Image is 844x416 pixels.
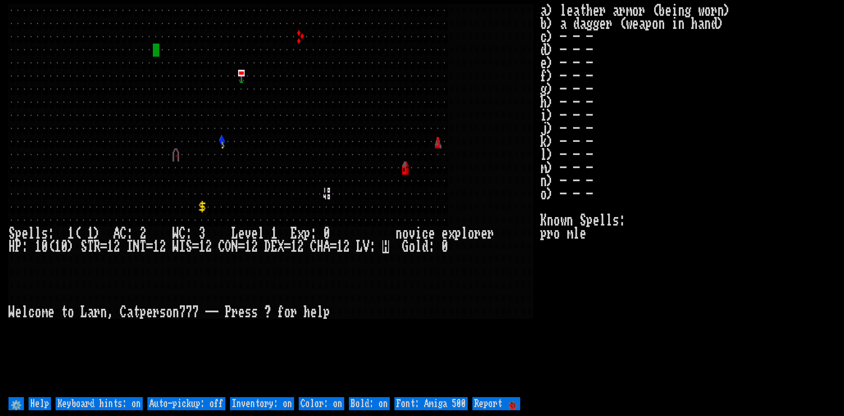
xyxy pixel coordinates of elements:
div: x [448,227,455,240]
div: A [323,240,330,253]
div: o [284,306,291,319]
div: 1 [68,227,74,240]
div: l [258,227,264,240]
div: 1 [337,240,343,253]
div: 1 [153,240,159,253]
div: I [127,240,133,253]
div: t [133,306,140,319]
div: C [120,306,127,319]
div: - [205,306,212,319]
div: : [310,227,317,240]
div: o [68,306,74,319]
div: p [140,306,146,319]
div: D [264,240,271,253]
div: S [81,240,87,253]
div: , [107,306,113,319]
div: e [310,306,317,319]
div: r [232,306,238,319]
div: s [251,306,258,319]
div: : [48,227,54,240]
div: : [428,240,435,253]
div: o [166,306,173,319]
div: f [277,306,284,319]
div: C [120,227,127,240]
div: s [41,227,48,240]
div: H [8,240,15,253]
div: L [356,240,363,253]
div: O [225,240,232,253]
div: 0 [323,227,330,240]
div: E [291,227,297,240]
div: S [8,227,15,240]
div: T [140,240,146,253]
div: r [487,227,494,240]
div: C [179,227,186,240]
div: v [245,227,251,240]
div: e [146,306,153,319]
div: W [173,240,179,253]
div: ) [68,240,74,253]
div: X [277,240,284,253]
div: o [35,306,41,319]
div: 7 [186,306,192,319]
div: T [87,240,94,253]
div: A [113,227,120,240]
div: 1 [199,240,205,253]
div: p [323,306,330,319]
div: e [238,306,245,319]
div: 0 [41,240,48,253]
div: = [330,240,337,253]
div: 1 [271,227,277,240]
input: Auto-pickup: off [147,397,225,410]
input: Font: Amiga 500 [394,397,468,410]
div: 1 [54,240,61,253]
div: v [409,227,415,240]
input: Inventory: on [230,397,294,410]
div: 1 [291,240,297,253]
div: : [127,227,133,240]
div: 2 [140,227,146,240]
input: ⚙️ [8,397,24,410]
div: S [186,240,192,253]
div: N [232,240,238,253]
input: Keyboard hints: on [56,397,143,410]
div: : [186,227,192,240]
div: W [173,227,179,240]
div: = [192,240,199,253]
input: Help [29,397,51,410]
div: r [474,227,481,240]
div: 1 [245,240,251,253]
div: l [22,306,28,319]
div: : [369,240,376,253]
div: e [251,227,258,240]
div: = [238,240,245,253]
div: r [94,306,100,319]
div: P [225,306,232,319]
div: 2 [251,240,258,253]
div: 1 [107,240,113,253]
div: p [455,227,461,240]
div: 2 [113,240,120,253]
div: n [396,227,402,240]
div: = [284,240,291,253]
div: l [415,240,422,253]
div: 0 [441,240,448,253]
div: C [218,240,225,253]
div: E [271,240,277,253]
div: 2 [343,240,350,253]
input: Color: on [299,397,344,410]
div: r [153,306,159,319]
div: P [15,240,22,253]
div: - [212,306,218,319]
div: l [317,306,323,319]
div: a [127,306,133,319]
mark: H [382,240,389,253]
div: ( [48,240,54,253]
div: ) [94,227,100,240]
div: d [422,240,428,253]
div: V [363,240,369,253]
div: o [402,227,409,240]
div: G [402,240,409,253]
div: l [35,227,41,240]
div: C [310,240,317,253]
